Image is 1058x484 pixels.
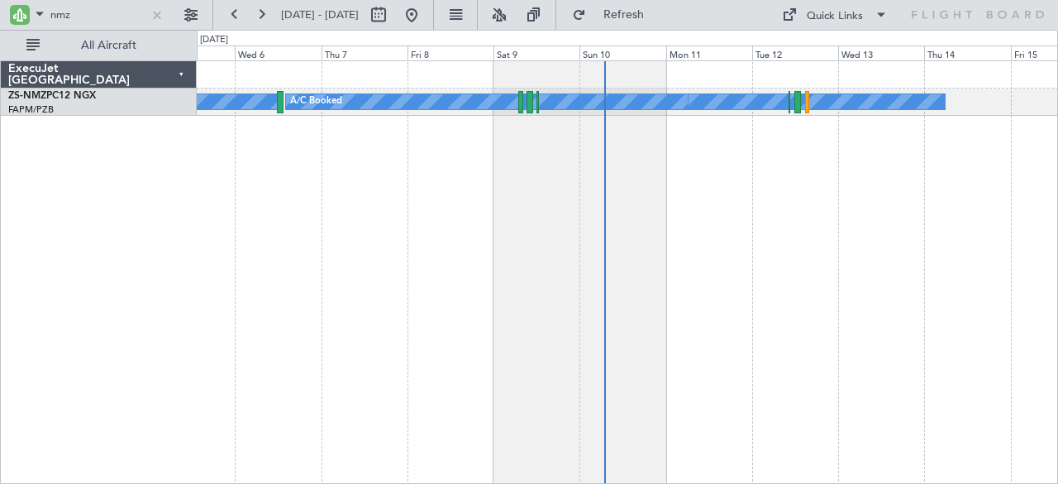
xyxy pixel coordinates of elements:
button: Refresh [565,2,664,28]
span: All Aircraft [43,40,174,51]
div: Tue 12 [752,46,838,60]
div: Sat 9 [493,46,579,60]
div: Wed 6 [235,46,321,60]
a: FAPM/PZB [8,103,54,116]
button: All Aircraft [18,32,179,59]
div: Mon 11 [666,46,752,60]
button: Quick Links [774,2,896,28]
div: A/C Booked [290,89,342,114]
div: Sun 10 [579,46,665,60]
div: [DATE] [200,33,228,47]
div: Thu 14 [924,46,1010,60]
div: Thu 7 [322,46,407,60]
div: Fri 8 [407,46,493,60]
div: Quick Links [807,8,863,25]
span: ZS-NMZ [8,91,46,101]
a: ZS-NMZPC12 NGX [8,91,96,101]
input: A/C (Reg. or Type) [50,2,145,27]
span: [DATE] - [DATE] [281,7,359,22]
span: Refresh [589,9,659,21]
div: Wed 13 [838,46,924,60]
